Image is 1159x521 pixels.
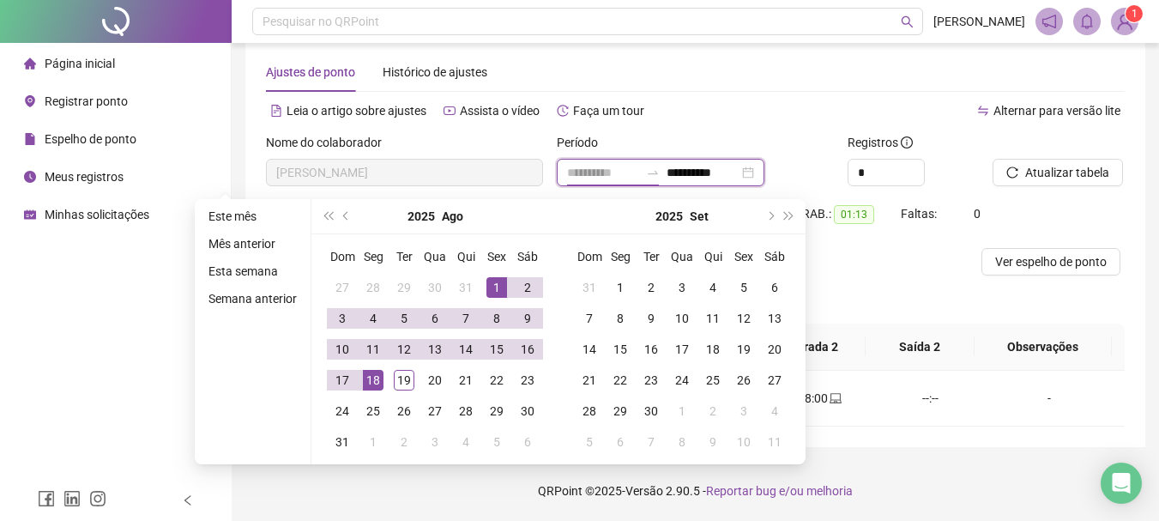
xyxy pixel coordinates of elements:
td: 2025-09-19 [728,334,759,365]
td: 2025-08-19 [389,365,420,396]
td: 2025-08-01 [481,272,512,303]
td: 2025-08-27 [420,396,450,427]
div: H. TRAB.: [781,204,901,224]
button: month panel [690,199,709,233]
td: 2025-09-05 [481,427,512,457]
div: 18 [363,370,383,391]
span: [PERSON_NAME] [933,12,1025,31]
td: 2025-08-28 [450,396,481,427]
span: laptop [828,392,842,404]
th: Sex [728,241,759,272]
td: 2025-09-23 [636,365,667,396]
td: 2025-09-12 [728,303,759,334]
span: Assista o vídeo [460,104,540,118]
span: swap-right [646,166,660,179]
div: --:-- [889,389,971,408]
button: year panel [407,199,435,233]
td: 2025-09-04 [450,427,481,457]
span: youtube [444,105,456,117]
span: clock-circle [24,171,36,183]
td: 2025-09-07 [574,303,605,334]
span: Faça um tour [573,104,644,118]
div: 16 [517,339,538,360]
div: 22 [486,370,507,391]
td: 2025-09-17 [667,334,697,365]
div: 11 [363,339,383,360]
span: file-text [270,105,282,117]
td: 2025-08-10 [327,334,358,365]
div: Open Intercom Messenger [1101,463,1142,504]
div: 29 [486,401,507,421]
button: Atualizar tabela [993,159,1123,186]
div: 2 [517,277,538,298]
span: bell [1079,14,1095,29]
th: Qua [667,241,697,272]
div: 1 [672,401,692,421]
li: Este mês [202,206,304,227]
div: 24 [672,370,692,391]
span: Faltas: [901,207,939,221]
div: 6 [517,432,538,452]
span: file [24,133,36,145]
span: search [901,15,914,28]
label: Período [557,133,609,152]
div: 5 [394,308,414,329]
span: Página inicial [45,57,115,70]
th: Dom [574,241,605,272]
span: environment [24,95,36,107]
span: instagram [89,490,106,507]
div: 19 [733,339,754,360]
td: 2025-09-09 [636,303,667,334]
td: 2025-09-15 [605,334,636,365]
div: 19 [394,370,414,391]
td: 2025-07-27 [327,272,358,303]
div: 18 [703,339,723,360]
td: 2025-09-26 [728,365,759,396]
td: 2025-09-05 [728,272,759,303]
span: info-circle [901,136,913,148]
span: home [24,58,36,70]
th: Sex [481,241,512,272]
div: 16 [641,339,661,360]
td: 2025-08-15 [481,334,512,365]
span: 0 [974,207,981,221]
div: 21 [456,370,476,391]
li: Semana anterior [202,288,304,309]
div: 6 [425,308,445,329]
td: 2025-08-20 [420,365,450,396]
span: Ajustes de ponto [266,65,355,79]
td: 2025-09-30 [636,396,667,427]
td: 2025-08-08 [481,303,512,334]
div: 29 [610,401,631,421]
div: 22 [610,370,631,391]
td: 2025-09-16 [636,334,667,365]
div: 2 [703,401,723,421]
th: Observações [975,324,1112,371]
div: 28 [363,277,383,298]
div: 4 [764,401,785,421]
th: Ter [636,241,667,272]
div: 7 [456,308,476,329]
th: Saída 2 [866,324,974,371]
th: Sáb [512,241,543,272]
div: 27 [425,401,445,421]
span: linkedin [63,490,81,507]
td: 2025-10-02 [697,396,728,427]
td: 2025-09-02 [636,272,667,303]
div: 13 [425,339,445,360]
td: 2025-10-09 [697,427,728,457]
td: 2025-08-16 [512,334,543,365]
td: 2025-10-03 [728,396,759,427]
span: notification [1041,14,1057,29]
div: 9 [517,308,538,329]
td: 2025-09-03 [667,272,697,303]
div: 2 [394,432,414,452]
div: 12 [733,308,754,329]
td: 2025-08-18 [358,365,389,396]
span: reload [1006,167,1018,179]
td: 2025-08-05 [389,303,420,334]
td: 2025-10-11 [759,427,790,457]
td: 2025-08-03 [327,303,358,334]
td: 2025-10-10 [728,427,759,457]
div: 31 [456,277,476,298]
